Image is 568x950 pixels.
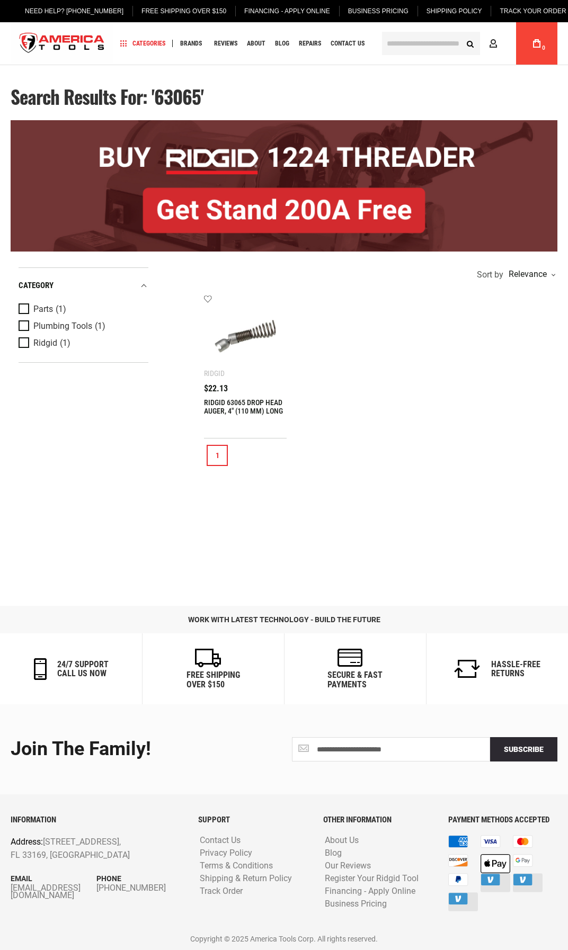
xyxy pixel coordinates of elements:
[11,24,113,64] img: America Tools
[197,886,245,897] a: Track Order
[322,836,361,846] a: About Us
[477,271,503,279] span: Sort by
[11,120,557,128] a: BOGO: Buy RIDGID® 1224 Threader, Get Stand 200A Free!
[506,270,555,279] div: Relevance
[96,884,182,892] a: [PHONE_NUMBER]
[198,815,307,824] h6: SUPPORT
[19,320,146,332] a: Plumbing Tools (1)
[427,7,482,15] span: Shipping Policy
[11,83,203,110] span: Search results for: '63065'
[322,886,418,897] a: Financing - Apply Online
[204,398,283,416] a: RIDGID 63065 DROP HEAD AUGER, 4" (110 MM) LONG
[207,445,228,466] a: 1
[95,322,105,331] span: (1)
[209,37,242,51] a: Reviews
[19,267,148,363] div: Product Filters
[11,933,557,945] p: Copyright © 2025 America Tools Corp. All rights reserved.
[11,815,182,824] h6: INFORMATION
[331,40,365,47] span: Contact Us
[242,37,270,51] a: About
[491,660,540,678] h6: Hassle-Free Returns
[187,670,240,689] h6: Free Shipping Over $150
[275,40,289,47] span: Blog
[116,37,170,51] a: Categories
[60,339,70,348] span: (1)
[490,737,557,761] button: Subscribe
[57,660,109,678] h6: 24/7 support call us now
[542,45,545,51] span: 0
[270,37,294,51] a: Blog
[197,848,255,858] a: Privacy Policy
[11,24,113,64] a: store logo
[11,835,148,862] p: [STREET_ADDRESS], FL 33169, [GEOGRAPHIC_DATA]
[322,861,374,871] a: Our Reviews
[215,306,276,367] img: RIDGID 63065 DROP HEAD AUGER, 4
[448,815,557,824] h6: PAYMENT METHODS ACCEPTED
[197,861,276,871] a: Terms & Conditions
[120,40,165,47] span: Categories
[204,384,228,393] span: $22.13
[33,338,57,348] span: Ridgid
[175,37,207,51] a: Brands
[11,120,557,252] img: BOGO: Buy RIDGID® 1224 Threader, Get Stand 200A Free!
[322,899,389,909] a: Business Pricing
[33,304,53,314] span: Parts
[11,837,43,847] span: Address:
[11,739,276,760] div: Join the Family!
[19,279,148,293] div: category
[33,321,92,331] span: Plumbing Tools
[19,337,146,349] a: Ridgid (1)
[294,37,326,51] a: Repairs
[204,369,225,378] div: Ridgid
[323,815,432,824] h6: OTHER INFORMATION
[11,873,96,884] p: Email
[180,40,202,47] span: Brands
[322,848,344,858] a: Blog
[11,884,96,899] a: [EMAIL_ADDRESS][DOMAIN_NAME]
[460,33,480,53] button: Search
[322,874,421,884] a: Register Your Ridgid Tool
[96,873,182,884] p: Phone
[214,40,237,47] span: Reviews
[197,836,243,846] a: Contact Us
[19,303,146,315] a: Parts (1)
[299,40,321,47] span: Repairs
[326,37,369,51] a: Contact Us
[327,670,383,689] h6: secure & fast payments
[247,40,265,47] span: About
[504,745,544,754] span: Subscribe
[56,305,66,314] span: (1)
[527,22,547,65] a: 0
[197,874,295,884] a: Shipping & Return Policy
